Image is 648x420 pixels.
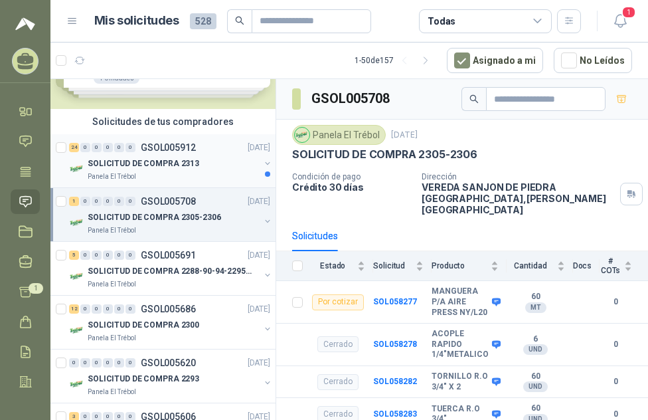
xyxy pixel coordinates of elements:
[88,319,199,332] p: SOLICITUD DE COMPRA 2300
[69,197,79,206] div: 1
[88,265,253,278] p: SOLICITUD DE COMPRA 2288-90-94-2295-96-2301-02-04
[94,11,179,31] h1: Mis solicitudes
[428,14,455,29] div: Todas
[554,48,632,73] button: No Leídos
[373,409,417,419] a: SOL058283
[103,143,113,152] div: 0
[69,193,273,236] a: 1 0 0 0 0 0 GSOL005708[DATE] Company LogoSOLICITUD DE COMPRA 2305-2306Panela El Trébol
[69,215,85,231] img: Company Logo
[103,304,113,314] div: 0
[507,334,565,345] b: 6
[88,171,136,182] p: Panela El Trébol
[69,376,85,392] img: Company Logo
[92,197,102,206] div: 0
[507,292,565,302] b: 60
[292,229,338,243] div: Solicitudes
[373,261,413,270] span: Solicitud
[600,296,632,308] b: 0
[15,16,35,32] img: Logo peakr
[600,338,632,351] b: 0
[190,13,216,29] span: 528
[292,181,411,193] p: Crédito 30 días
[11,280,40,304] a: 1
[248,142,270,154] p: [DATE]
[295,128,309,142] img: Company Logo
[125,197,135,206] div: 0
[88,225,136,236] p: Panela El Trébol
[507,261,554,270] span: Cantidad
[507,371,565,382] b: 60
[69,304,79,314] div: 12
[50,109,276,134] div: Solicitudes de tus compradores
[80,197,90,206] div: 0
[432,329,489,360] b: ACOPLE RAPIDO 1/4"METALICO
[312,294,364,310] div: Por cotizar
[88,157,199,170] p: SOLICITUD DE COMPRA 2313
[523,344,548,355] div: UND
[248,249,270,262] p: [DATE]
[88,211,221,224] p: SOLICITUD DE COMPRA 2305-2306
[292,148,477,161] p: SOLICITUD DE COMPRA 2305-2306
[422,172,615,181] p: Dirección
[432,286,489,318] b: MANGUERA P/A AIRE PRESS NY/L20
[92,251,102,260] div: 0
[523,381,548,392] div: UND
[317,374,359,390] div: Cerrado
[373,340,417,349] a: SOL058278
[80,143,90,152] div: 0
[125,251,135,260] div: 0
[69,140,273,182] a: 24 0 0 0 0 0 GSOL005912[DATE] Company LogoSOLICITUD DE COMPRA 2313Panela El Trébol
[69,251,79,260] div: 5
[69,143,79,152] div: 24
[125,304,135,314] div: 0
[141,251,196,260] p: GSOL005691
[125,143,135,152] div: 0
[355,50,436,71] div: 1 - 50 de 157
[311,251,373,281] th: Estado
[141,143,196,152] p: GSOL005912
[432,371,489,392] b: TORNILLO R.O 3/4" X 2
[292,125,386,145] div: Panela El Trébol
[80,358,90,367] div: 0
[469,94,479,104] span: search
[141,304,196,314] p: GSOL005686
[69,355,273,397] a: 0 0 0 0 0 0 GSOL005620[DATE] Company LogoSOLICITUD DE COMPRA 2293Panela El Trébol
[235,16,244,25] span: search
[573,251,600,281] th: Docs
[92,358,102,367] div: 0
[447,48,543,73] button: Asignado a mi
[317,336,359,352] div: Cerrado
[141,197,196,206] p: GSOL005708
[69,358,79,367] div: 0
[29,283,43,294] span: 1
[114,304,124,314] div: 0
[88,373,199,385] p: SOLICITUD DE COMPRA 2293
[114,251,124,260] div: 0
[311,261,355,270] span: Estado
[114,358,124,367] div: 0
[248,357,270,369] p: [DATE]
[80,304,90,314] div: 0
[422,181,615,215] p: VEREDA SANJON DE PIEDRA [GEOGRAPHIC_DATA] , [PERSON_NAME][GEOGRAPHIC_DATA]
[507,251,573,281] th: Cantidad
[248,195,270,208] p: [DATE]
[292,172,411,181] p: Condición de pago
[69,322,85,338] img: Company Logo
[88,387,136,397] p: Panela El Trébol
[432,251,507,281] th: Producto
[69,247,273,290] a: 5 0 0 0 0 0 GSOL005691[DATE] Company LogoSOLICITUD DE COMPRA 2288-90-94-2295-96-2301-02-04Panela ...
[373,377,417,386] a: SOL058282
[69,161,85,177] img: Company Logo
[114,143,124,152] div: 0
[69,268,85,284] img: Company Logo
[391,129,418,142] p: [DATE]
[248,303,270,316] p: [DATE]
[608,9,632,33] button: 1
[80,251,90,260] div: 0
[373,297,417,306] a: SOL058277
[507,403,565,414] b: 60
